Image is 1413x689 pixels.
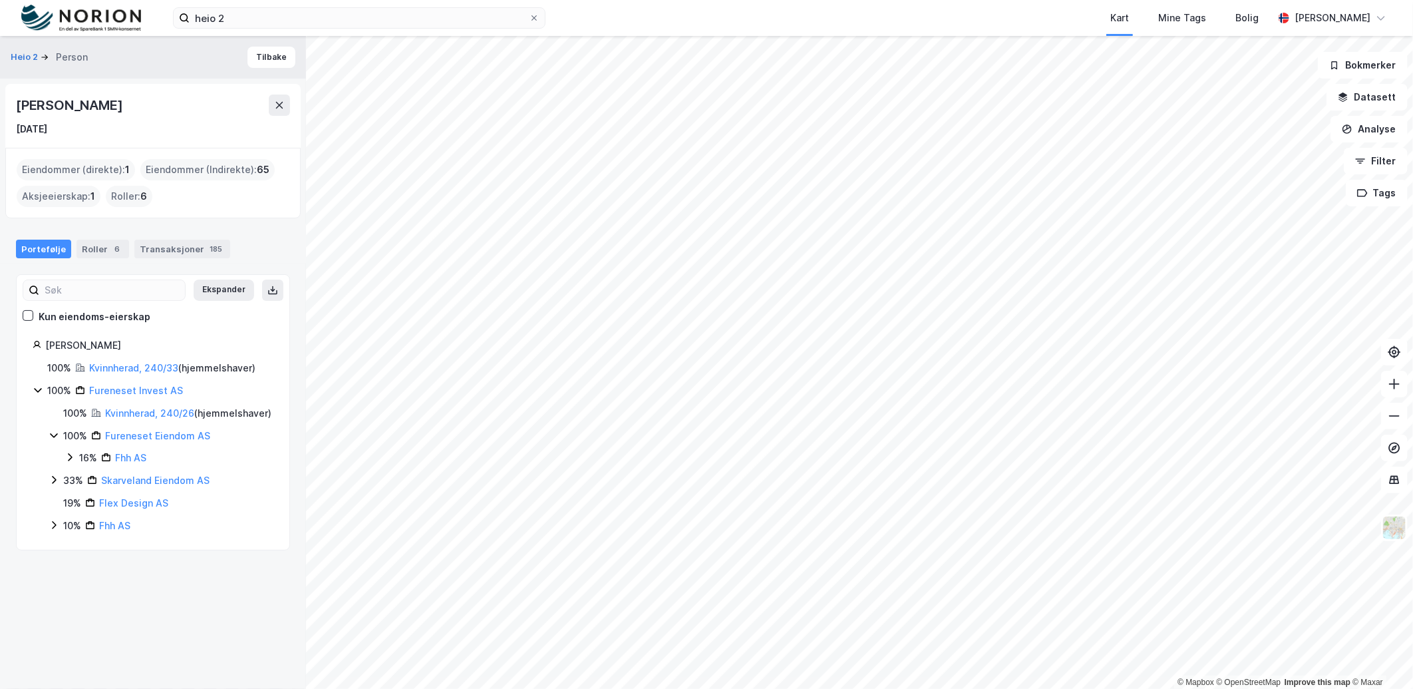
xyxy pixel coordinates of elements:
[1344,148,1408,174] button: Filter
[1346,625,1413,689] iframe: Chat Widget
[47,360,71,376] div: 100%
[125,162,130,178] span: 1
[1382,515,1407,541] img: Z
[77,240,129,258] div: Roller
[47,383,71,399] div: 100%
[11,51,41,64] button: Heio 2
[140,159,275,180] div: Eiendommer (Indirekte) :
[105,407,194,419] a: Kvinnherad, 240/26
[194,280,254,301] button: Ekspander
[17,186,100,207] div: Aksjeeierskap :
[115,452,146,463] a: Fhh AS
[79,450,97,466] div: 16%
[105,430,210,441] a: Fureneset Eiendom AS
[247,47,295,68] button: Tilbake
[190,8,529,28] input: Søk på adresse, matrikkel, gårdeiere, leietakere eller personer
[63,405,87,421] div: 100%
[39,280,185,300] input: Søk
[63,518,81,534] div: 10%
[89,362,178,373] a: Kvinnherad, 240/33
[21,5,141,32] img: norion-logo.80e7a08dc31c2e691866.png
[16,95,125,116] div: [PERSON_NAME]
[39,309,150,325] div: Kun eiendoms-eierskap
[110,242,124,256] div: 6
[1110,10,1129,26] div: Kart
[101,475,210,486] a: Skarveland Eiendom AS
[1331,116,1408,142] button: Analyse
[140,188,147,204] span: 6
[99,520,130,531] a: Fhh AS
[134,240,230,258] div: Transaksjoner
[63,473,83,489] div: 33%
[63,428,87,444] div: 100%
[63,495,81,511] div: 19%
[45,338,273,353] div: [PERSON_NAME]
[257,162,269,178] span: 65
[1158,10,1206,26] div: Mine Tags
[56,49,88,65] div: Person
[89,360,255,376] div: ( hjemmelshaver )
[1295,10,1370,26] div: [PERSON_NAME]
[1327,84,1408,111] button: Datasett
[1318,52,1408,79] button: Bokmerker
[1177,678,1214,687] a: Mapbox
[1235,10,1259,26] div: Bolig
[1285,678,1350,687] a: Improve this map
[99,497,168,509] a: Flex Design AS
[90,188,95,204] span: 1
[106,186,152,207] div: Roller :
[105,405,271,421] div: ( hjemmelshaver )
[1217,678,1281,687] a: OpenStreetMap
[207,242,225,256] div: 185
[17,159,135,180] div: Eiendommer (direkte) :
[1346,180,1408,206] button: Tags
[89,385,183,396] a: Fureneset Invest AS
[1346,625,1413,689] div: Kontrollprogram for chat
[16,240,71,258] div: Portefølje
[16,121,47,137] div: [DATE]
